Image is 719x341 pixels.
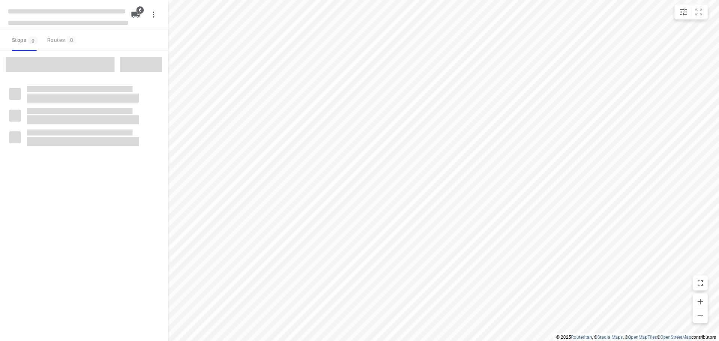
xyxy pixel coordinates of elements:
[556,335,716,340] li: © 2025 , © , © © contributors
[660,335,691,340] a: OpenStreetMap
[676,4,691,19] button: Map settings
[628,335,657,340] a: OpenMapTiles
[674,4,708,19] div: small contained button group
[571,335,592,340] a: Routetitan
[597,335,623,340] a: Stadia Maps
